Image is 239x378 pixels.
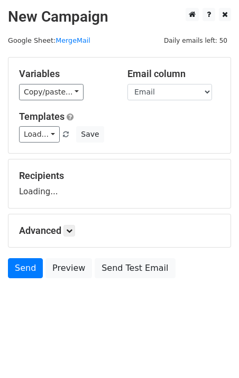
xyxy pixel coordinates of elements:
[19,68,112,80] h5: Variables
[19,170,220,197] div: Loading...
[19,84,84,100] a: Copy/paste...
[19,225,220,237] h5: Advanced
[76,126,104,143] button: Save
[127,68,220,80] h5: Email column
[19,126,60,143] a: Load...
[8,8,231,26] h2: New Campaign
[8,36,90,44] small: Google Sheet:
[8,258,43,278] a: Send
[45,258,92,278] a: Preview
[56,36,90,44] a: MergeMail
[19,111,65,122] a: Templates
[19,170,220,182] h5: Recipients
[160,36,231,44] a: Daily emails left: 50
[95,258,175,278] a: Send Test Email
[160,35,231,46] span: Daily emails left: 50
